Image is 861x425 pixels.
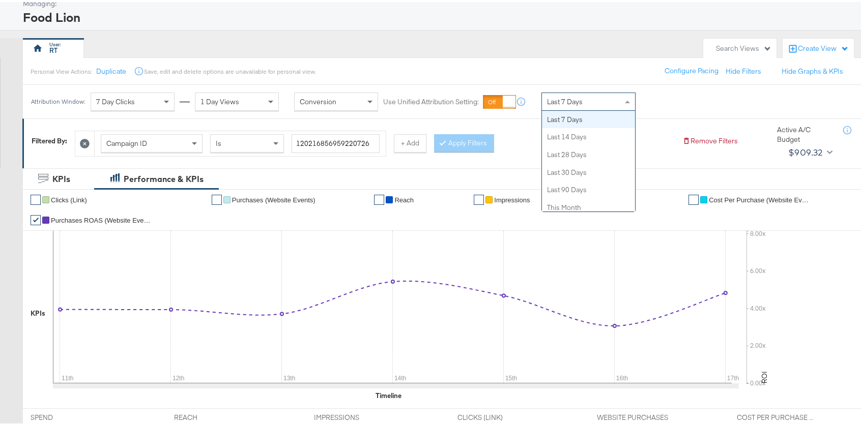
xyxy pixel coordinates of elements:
[51,194,87,202] span: Clicks (Link)
[547,95,583,104] span: Last 7 Days
[96,95,135,104] span: 7 Day Clicks
[96,65,126,74] button: Duplicate
[688,193,699,203] a: ✔
[716,42,771,51] div: Search Views
[542,126,635,144] div: Last 14 Days
[200,95,239,104] span: 1 Day Views
[31,96,85,103] div: Attribution Window:
[542,162,635,179] div: Last 30 Days
[52,171,70,183] div: KPIs
[682,134,738,144] button: Remove Filters
[709,194,811,202] span: Cost Per Purchase (Website Events)
[788,143,823,158] div: $909.32
[31,66,92,74] div: Personal View Actions:
[784,142,835,159] button: $909.32
[174,411,250,420] span: REACH
[394,194,414,202] span: Reach
[212,193,222,203] a: ✔
[737,411,813,420] span: COST PER PURCHASE (WEBSITE EVENTS)
[542,109,635,127] div: Last 7 Days
[494,194,530,202] span: Impressions
[782,65,843,74] button: Hide Graphs & KPIs
[232,194,315,202] span: Purchases (Website Events)
[376,389,401,399] div: Timeline
[383,95,479,105] label: Use Unified Attribution Setting:
[23,7,856,24] div: Food Lion
[31,193,41,203] a: ✔
[657,60,726,78] button: Configure Pacing
[49,44,58,53] div: RT
[374,193,384,203] a: ✔
[798,42,849,52] div: Create View
[31,307,45,316] div: KPIs
[292,132,380,151] input: Enter a search term
[597,411,673,420] span: WEBSITE PURCHASES
[300,95,336,104] span: Conversion
[726,65,761,74] button: Hide Filters
[31,411,107,420] span: SPEND
[542,197,635,215] div: This Month
[216,137,221,146] span: Is
[124,171,204,183] div: Performance & KPIs
[394,132,426,150] button: + Add
[542,179,635,197] div: Last 90 Days
[314,411,390,420] span: IMPRESSIONS
[457,411,534,420] span: CLICKS (LINK)
[144,66,315,74] div: Save, edit and delete options are unavailable for personal view.
[777,123,833,142] div: Active A/C Budget
[760,369,769,381] text: ROI
[31,213,41,223] a: ✔
[32,134,67,144] div: Filtered By:
[474,193,484,203] a: ✔
[542,144,635,162] div: Last 28 Days
[51,215,153,222] span: Purchases ROAS (Website Events)
[106,137,147,146] span: Campaign ID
